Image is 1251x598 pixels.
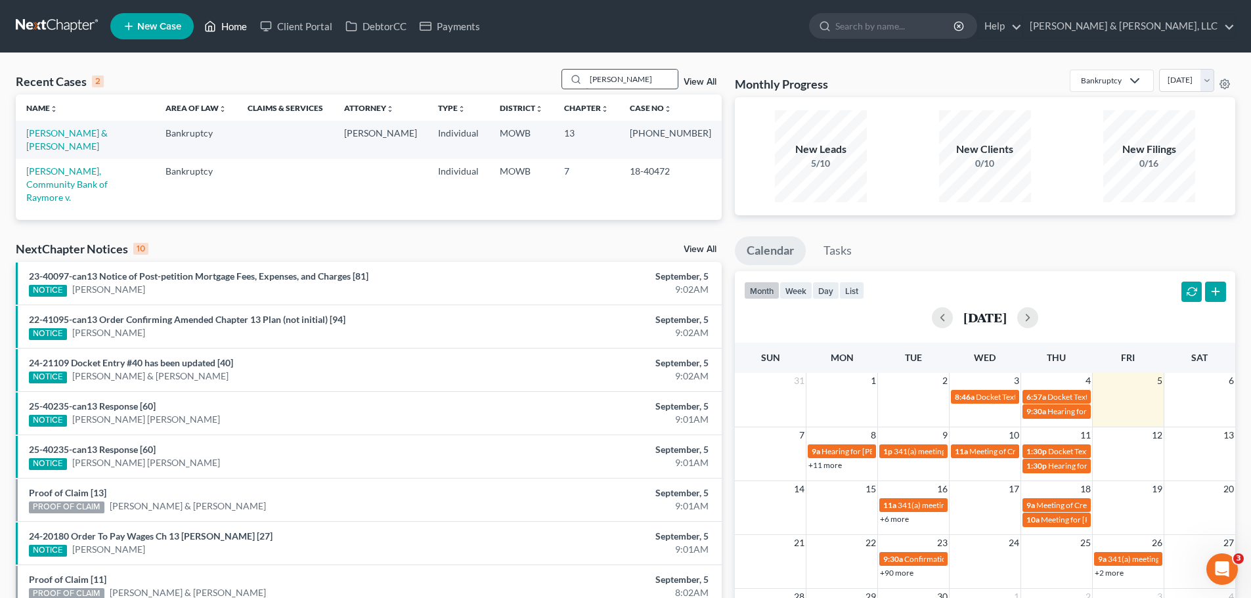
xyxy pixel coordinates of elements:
span: 3 [1013,373,1021,389]
span: 21 [793,535,806,551]
a: 25-40235-can13 Response [60] [29,400,156,412]
a: [PERSON_NAME] & [PERSON_NAME] [72,370,229,383]
td: Bankruptcy [155,159,237,209]
div: 0/16 [1103,157,1195,170]
span: 1:30p [1026,461,1047,471]
a: 22-41095-can13 Order Confirming Amended Chapter 13 Plan (not initial) [94] [29,314,345,325]
a: Payments [413,14,487,38]
div: September, 5 [491,530,709,543]
span: Docket Text: for [PERSON_NAME] [1047,392,1165,402]
div: NextChapter Notices [16,241,148,257]
span: 25 [1079,535,1092,551]
div: September, 5 [491,486,709,500]
div: 2 [92,75,104,87]
a: 24-20180 Order To Pay Wages Ch 13 [PERSON_NAME] [27] [29,530,273,542]
i: unfold_more [535,105,543,113]
span: 9a [1026,500,1035,510]
i: unfold_more [458,105,466,113]
a: 24-21109 Docket Entry #40 has been updated [40] [29,357,233,368]
span: 11a [955,446,968,456]
button: list [839,282,864,299]
span: 341(a) meeting for [PERSON_NAME] & [PERSON_NAME] [898,500,1094,510]
a: Help [978,14,1022,38]
h2: [DATE] [963,310,1007,324]
button: week [779,282,812,299]
span: 341(a) meeting for [PERSON_NAME] and [PERSON_NAME] [894,446,1098,456]
a: +6 more [880,514,909,524]
span: 10a [1026,515,1040,524]
div: NOTICE [29,545,67,557]
a: Tasks [812,236,864,265]
div: NOTICE [29,372,67,383]
span: 26 [1151,535,1164,551]
a: Calendar [735,236,806,265]
span: 15 [864,481,877,497]
a: [PERSON_NAME] & [PERSON_NAME] [26,127,108,152]
a: Proof of Claim [11] [29,574,106,585]
td: MOWB [489,159,554,209]
input: Search by name... [835,14,955,38]
div: New Leads [775,142,867,157]
a: [PERSON_NAME] [72,543,145,556]
div: September, 5 [491,356,709,370]
div: NOTICE [29,458,67,470]
span: 9a [1098,554,1107,564]
div: 9:01AM [491,500,709,513]
span: 1 [869,373,877,389]
span: 10 [1007,427,1021,443]
div: NOTICE [29,328,67,340]
span: 16 [936,481,949,497]
div: 9:01AM [491,543,709,556]
span: 8 [869,427,877,443]
th: Claims & Services [237,95,334,121]
div: 10 [133,243,148,255]
span: Thu [1047,352,1066,363]
span: New Case [137,22,181,32]
span: 31 [793,373,806,389]
span: 12 [1151,427,1164,443]
span: 9 [941,427,949,443]
div: 9:02AM [491,370,709,383]
span: 11a [883,500,896,510]
i: unfold_more [601,105,609,113]
div: Recent Cases [16,74,104,89]
i: unfold_more [50,105,58,113]
div: 9:02AM [491,326,709,339]
button: day [812,282,839,299]
td: [PHONE_NUMBER] [619,121,722,158]
span: Meeting of Creditors for [PERSON_NAME] & [PERSON_NAME] [969,446,1185,456]
span: 6:57a [1026,392,1046,402]
div: New Clients [939,142,1031,157]
td: 13 [554,121,619,158]
span: Fri [1121,352,1135,363]
span: Hearing for [PERSON_NAME] [1048,461,1151,471]
a: View All [684,77,716,87]
div: September, 5 [491,443,709,456]
a: Attorneyunfold_more [344,103,394,113]
a: View All [684,245,716,254]
a: Case Nounfold_more [630,103,672,113]
a: Client Portal [253,14,339,38]
span: Docket Text: for [PERSON_NAME] [976,392,1093,402]
span: Hearing for [PERSON_NAME] and [PERSON_NAME] [1047,406,1227,416]
span: Hearing for [PERSON_NAME] [PERSON_NAME] [822,446,987,456]
td: 18-40472 [619,159,722,209]
a: Nameunfold_more [26,103,58,113]
div: 9:01AM [491,456,709,469]
span: Meeting of Creditors for [PERSON_NAME] [1036,500,1182,510]
span: Wed [974,352,996,363]
span: Tue [905,352,922,363]
div: NOTICE [29,415,67,427]
a: [PERSON_NAME] & [PERSON_NAME], LLC [1023,14,1235,38]
a: [PERSON_NAME] [PERSON_NAME] [72,413,220,426]
span: 1:30p [1026,446,1047,456]
div: September, 5 [491,270,709,283]
a: DebtorCC [339,14,413,38]
div: NOTICE [29,285,67,297]
div: 0/10 [939,157,1031,170]
a: Typeunfold_more [438,103,466,113]
span: 6 [1227,373,1235,389]
a: +90 more [880,568,913,578]
span: 2 [941,373,949,389]
iframe: Intercom live chat [1206,553,1238,585]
